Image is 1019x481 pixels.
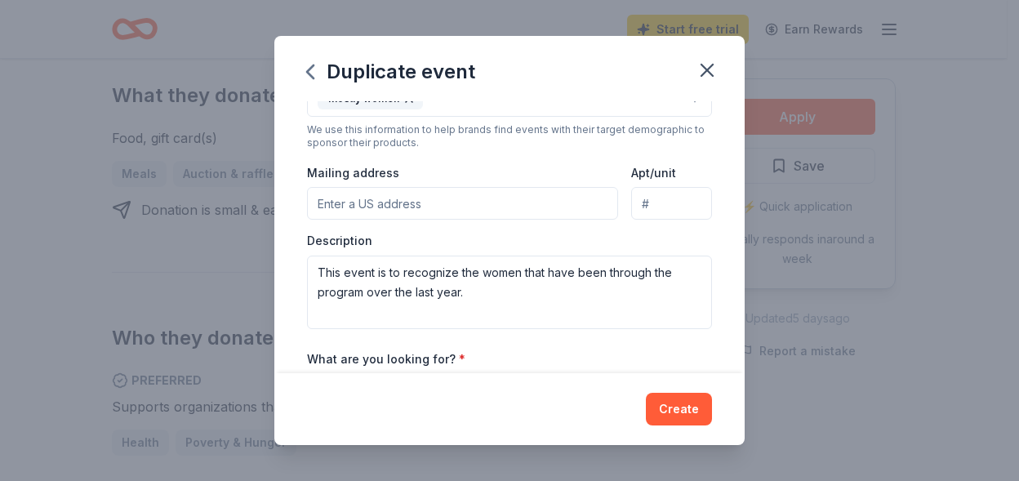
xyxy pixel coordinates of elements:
input: # [631,187,712,220]
div: We use this information to help brands find events with their target demographic to sponsor their... [307,123,712,149]
input: Enter a US address [307,187,618,220]
button: Create [646,393,712,425]
label: What are you looking for? [307,351,465,367]
label: Mailing address [307,165,399,181]
label: Apt/unit [631,165,676,181]
label: Description [307,233,372,249]
div: Duplicate event [307,59,475,85]
textarea: This event is to recognize the women that have been through the program over the last year. [307,256,712,329]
